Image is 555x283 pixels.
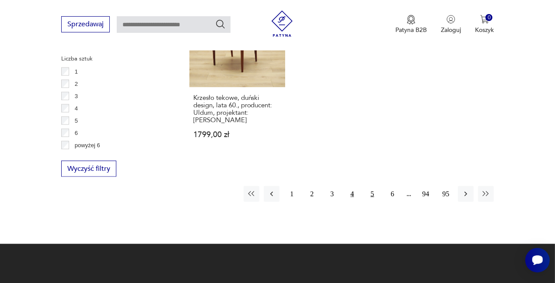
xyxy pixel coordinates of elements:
[61,16,110,32] button: Sprzedawaj
[407,15,415,25] img: Ikona medalu
[75,79,78,89] p: 2
[485,14,493,21] div: 0
[418,186,433,202] button: 94
[480,15,489,24] img: Ikona koszyka
[193,94,281,124] h3: Krzesło tekowe, duński design, lata 60., producent: Uldum, projektant: [PERSON_NAME]
[324,186,340,202] button: 3
[75,92,78,101] p: 3
[384,186,400,202] button: 6
[61,54,168,64] p: Liczba sztuk
[447,15,455,24] img: Ikonka użytkownika
[395,15,427,34] a: Ikona medaluPatyna B2B
[441,26,461,34] p: Zaloguj
[304,186,320,202] button: 2
[269,11,295,37] img: Patyna - sklep z meblami i dekoracjami vintage
[395,26,427,34] p: Patyna B2B
[395,15,427,34] button: Patyna B2B
[441,15,461,34] button: Zaloguj
[344,186,360,202] button: 4
[525,248,550,272] iframe: Smartsupp widget button
[75,141,100,150] p: powyżej 6
[75,116,78,126] p: 5
[438,186,454,202] button: 95
[475,15,494,34] button: 0Koszyk
[75,128,78,138] p: 6
[215,19,226,29] button: Szukaj
[61,161,116,177] button: Wyczyść filtry
[75,67,78,77] p: 1
[75,104,78,113] p: 4
[475,26,494,34] p: Koszyk
[61,22,110,28] a: Sprzedawaj
[284,186,300,202] button: 1
[193,131,281,138] p: 1799,00 zł
[364,186,380,202] button: 5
